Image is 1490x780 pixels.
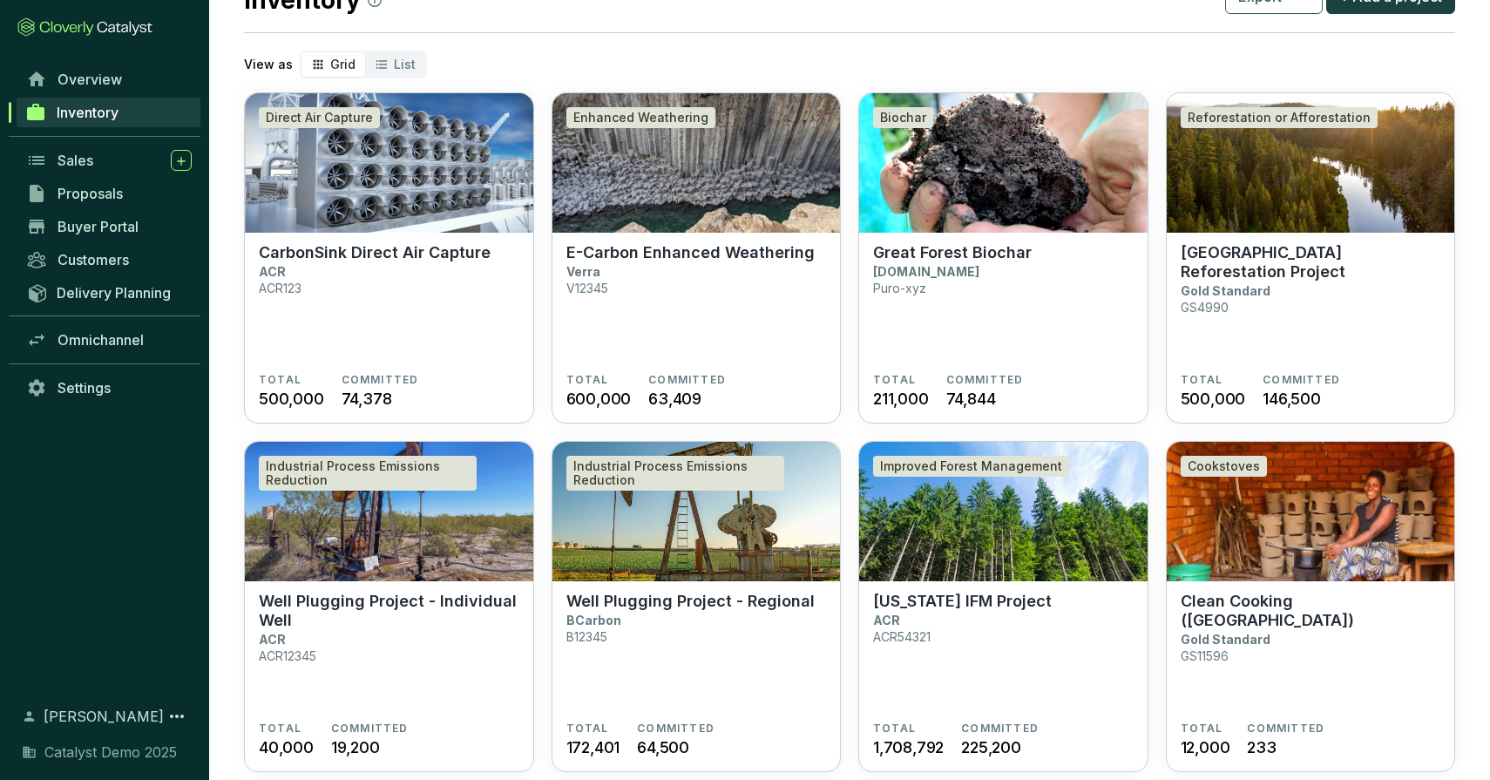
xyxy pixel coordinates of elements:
[566,736,620,759] span: 172,401
[1263,387,1321,410] span: 146,500
[858,441,1148,772] a: Georgia IFM ProjectImproved Forest Management[US_STATE] IFM ProjectACRACR54321TOTAL1,708,792COMMI...
[552,442,841,581] img: Well Plugging Project - Regional
[259,281,301,295] p: ACR123
[58,251,129,268] span: Customers
[873,722,916,736] span: TOTAL
[1263,373,1340,387] span: COMMITTED
[566,243,815,262] p: E-Carbon Enhanced Weathering
[1181,283,1270,298] p: Gold Standard
[44,706,164,727] span: [PERSON_NAME]
[1181,592,1441,630] p: Clean Cooking ([GEOGRAPHIC_DATA])
[342,373,419,387] span: COMMITTED
[58,152,93,169] span: Sales
[17,179,200,208] a: Proposals
[873,629,931,644] p: ACR54321
[331,736,380,759] span: 19,200
[1181,456,1267,477] div: Cookstoves
[259,722,301,736] span: TOTAL
[859,93,1148,233] img: Great Forest Biochar
[1167,93,1455,233] img: Great Oaks Reforestation Project
[566,629,607,644] p: B12345
[1247,736,1276,759] span: 233
[1181,243,1441,281] p: [GEOGRAPHIC_DATA] Reforestation Project
[961,736,1021,759] span: 225,200
[858,92,1148,424] a: Great Forest BiocharBiocharGreat Forest Biochar[DOMAIN_NAME]Puro-xyzTOTAL211,000COMMITTED74,844
[1166,441,1456,772] a: Clean Cooking (Zambia)CookstovesClean Cooking ([GEOGRAPHIC_DATA])Gold StandardGS11596TOTAL12,000C...
[259,387,324,410] span: 500,000
[873,592,1052,611] p: [US_STATE] IFM Project
[58,218,139,235] span: Buyer Portal
[1181,387,1246,410] span: 500,000
[1181,107,1378,128] div: Reforestation or Afforestation
[873,387,929,410] span: 211,000
[17,146,200,175] a: Sales
[946,373,1024,387] span: COMMITTED
[566,264,600,279] p: Verra
[259,632,286,647] p: ACR
[566,592,815,611] p: Well Plugging Project - Regional
[57,284,171,302] span: Delivery Planning
[873,373,916,387] span: TOTAL
[244,441,534,772] a: Well Plugging Project - Individual WellIndustrial Process Emissions ReductionWell Plugging Projec...
[859,442,1148,581] img: Georgia IFM Project
[259,592,519,630] p: Well Plugging Project - Individual Well
[637,736,689,759] span: 64,500
[17,325,200,355] a: Omnichannel
[58,71,122,88] span: Overview
[1181,373,1223,387] span: TOTAL
[58,185,123,202] span: Proposals
[648,387,701,410] span: 63,409
[17,98,200,127] a: Inventory
[17,245,200,275] a: Customers
[637,722,715,736] span: COMMITTED
[1181,648,1229,663] p: GS11596
[1247,722,1324,736] span: COMMITTED
[946,387,996,410] span: 74,844
[259,107,380,128] div: Direct Air Capture
[331,722,409,736] span: COMMITTED
[17,278,200,307] a: Delivery Planning
[259,736,314,759] span: 40,000
[552,92,842,424] a: E-Carbon Enhanced WeatheringEnhanced WeatheringE-Carbon Enhanced WeatheringVerraV12345TOTAL600,00...
[259,456,477,491] div: Industrial Process Emissions Reduction
[873,456,1069,477] div: Improved Forest Management
[1181,632,1270,647] p: Gold Standard
[17,212,200,241] a: Buyer Portal
[552,93,841,233] img: E-Carbon Enhanced Weathering
[342,387,392,410] span: 74,378
[566,722,609,736] span: TOTAL
[244,56,293,73] p: View as
[873,264,979,279] p: [DOMAIN_NAME]
[1181,722,1223,736] span: TOTAL
[330,57,356,71] span: Grid
[245,93,533,233] img: CarbonSink Direct Air Capture
[259,648,316,663] p: ACR12345
[873,736,944,759] span: 1,708,792
[58,331,144,349] span: Omnichannel
[566,373,609,387] span: TOTAL
[300,51,427,78] div: segmented control
[394,57,416,71] span: List
[259,373,301,387] span: TOTAL
[873,613,900,627] p: ACR
[58,379,111,397] span: Settings
[259,264,286,279] p: ACR
[245,442,533,581] img: Well Plugging Project - Individual Well
[57,104,119,121] span: Inventory
[961,722,1039,736] span: COMMITTED
[873,281,926,295] p: Puro-xyz
[566,613,621,627] p: BCarbon
[873,243,1032,262] p: Great Forest Biochar
[244,92,534,424] a: CarbonSink Direct Air CaptureDirect Air CaptureCarbonSink Direct Air CaptureACRACR123TOTAL500,000...
[17,64,200,94] a: Overview
[1181,300,1229,315] p: GS4990
[566,107,715,128] div: Enhanced Weathering
[566,387,632,410] span: 600,000
[1167,442,1455,581] img: Clean Cooking (Zambia)
[44,742,177,763] span: Catalyst Demo 2025
[1181,736,1230,759] span: 12,000
[873,107,933,128] div: Biochar
[17,373,200,403] a: Settings
[1166,92,1456,424] a: Great Oaks Reforestation ProjectReforestation or Afforestation[GEOGRAPHIC_DATA] Reforestation Pro...
[566,456,784,491] div: Industrial Process Emissions Reduction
